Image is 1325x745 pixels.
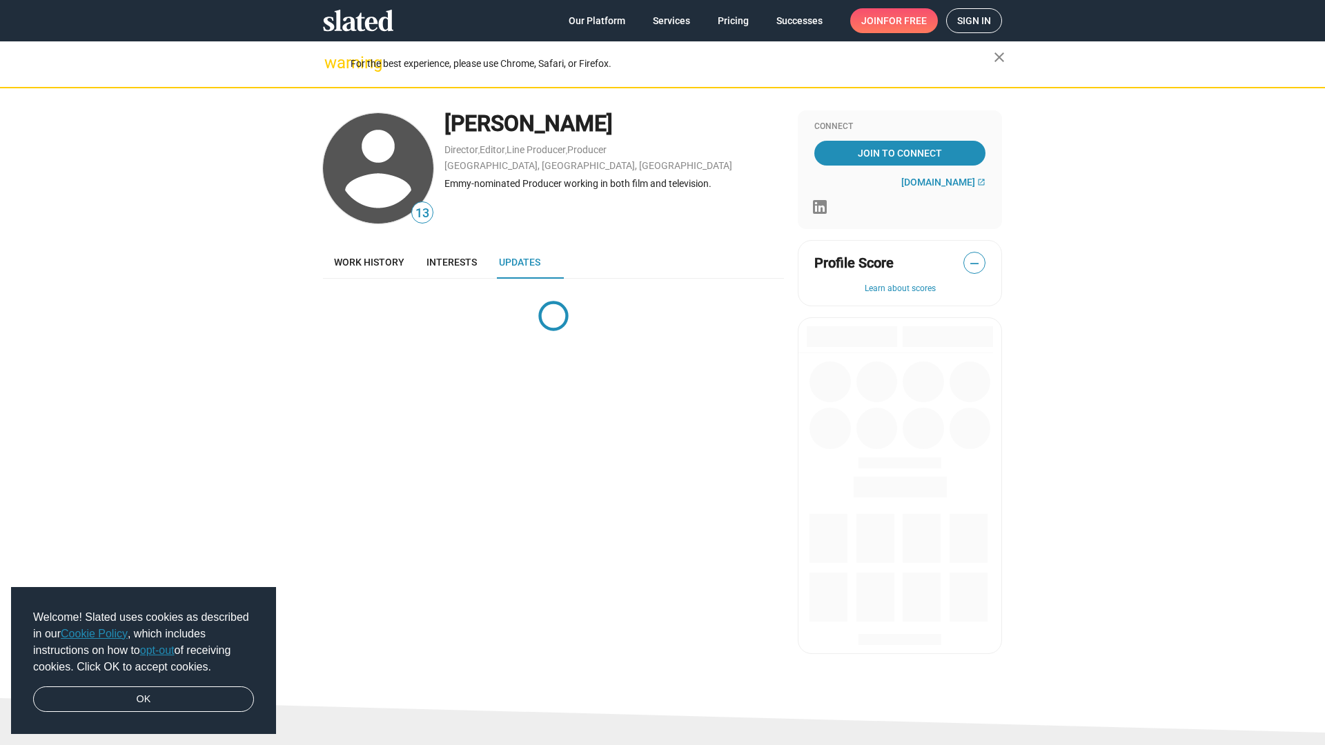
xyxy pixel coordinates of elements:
span: Pricing [718,8,749,33]
a: Line Producer [507,144,566,155]
span: Interests [426,257,477,268]
a: Interests [415,246,488,279]
span: [DOMAIN_NAME] [901,177,975,188]
a: Join To Connect [814,141,985,166]
div: For the best experience, please use Chrome, Safari, or Firefox. [351,54,994,73]
span: , [505,147,507,155]
a: [GEOGRAPHIC_DATA], [GEOGRAPHIC_DATA], [GEOGRAPHIC_DATA] [444,160,732,171]
a: Cookie Policy [61,628,128,639]
mat-icon: close [991,49,1008,66]
a: Producer [567,144,607,155]
span: Our Platform [569,8,625,33]
span: , [478,147,480,155]
span: Updates [499,257,540,268]
a: Our Platform [558,8,636,33]
a: Sign in [946,8,1002,33]
span: Profile Score [814,254,894,272]
span: Work history [334,257,404,268]
span: Join [861,8,927,33]
a: dismiss cookie message [33,686,254,713]
a: Work history [323,246,415,279]
div: Emmy-nominated Producer working in both film and television. [444,177,784,190]
div: cookieconsent [11,587,276,735]
span: Welcome! Slated uses cookies as described in our , which includes instructions on how to of recei... [33,609,254,675]
span: , [566,147,567,155]
a: [DOMAIN_NAME] [901,177,985,188]
mat-icon: warning [324,54,341,71]
span: for free [883,8,927,33]
span: Sign in [957,9,991,32]
a: Successes [765,8,834,33]
span: Successes [776,8,823,33]
span: — [964,255,985,272]
a: Joinfor free [850,8,938,33]
span: 13 [412,204,433,223]
div: Connect [814,121,985,132]
a: Director [444,144,478,155]
a: Services [642,8,701,33]
a: Editor [480,144,505,155]
button: Learn about scores [814,284,985,295]
span: Services [653,8,690,33]
a: opt-out [140,644,175,656]
a: Updates [488,246,551,279]
a: Pricing [707,8,760,33]
span: Join To Connect [817,141,983,166]
div: [PERSON_NAME] [444,109,784,139]
mat-icon: open_in_new [977,178,985,186]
